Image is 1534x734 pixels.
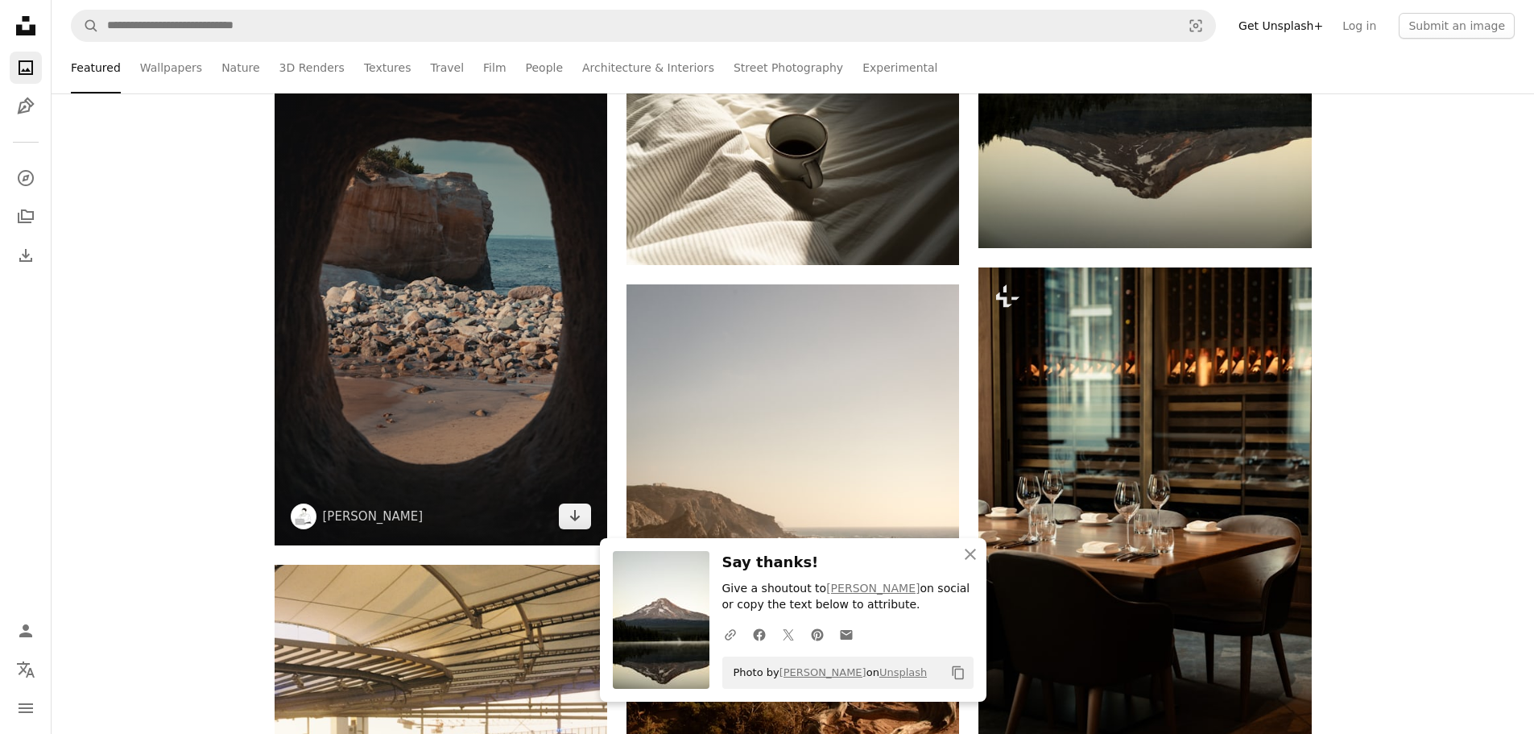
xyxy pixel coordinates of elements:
a: Home — Unsplash [10,10,42,45]
a: Film [483,42,506,93]
span: Photo by on [726,660,928,686]
a: Travel [430,42,464,93]
a: Experimental [862,42,937,93]
button: Visual search [1176,10,1215,41]
button: Language [10,653,42,686]
a: [PERSON_NAME] [779,666,866,678]
a: Photos [10,52,42,84]
img: Mug of coffee on rumpled white bedding [626,44,959,265]
a: Share on Facebook [745,618,774,650]
a: Download [559,504,591,529]
button: Search Unsplash [72,10,99,41]
h3: Say thanks! [722,551,974,574]
a: Illustrations [10,90,42,122]
a: Share over email [832,618,861,650]
button: Menu [10,692,42,724]
a: Sandy beach with waves and rocky cliffs at sunset [626,527,959,541]
a: Nature [221,42,259,93]
a: Street Photography [734,42,843,93]
a: Textures [364,42,411,93]
a: Log in / Sign up [10,615,42,647]
a: Elegant dining table set for a formal meal. [978,509,1311,524]
a: Log in [1333,13,1386,39]
button: Copy to clipboard [945,659,972,686]
a: Share on Twitter [774,618,803,650]
a: [PERSON_NAME] [826,582,920,595]
a: [PERSON_NAME] [323,508,424,525]
a: Share on Pinterest [803,618,832,650]
img: Go to ren hosoya's profile [291,504,316,529]
form: Find visuals sitewide [71,10,1216,42]
a: Collections [10,201,42,233]
a: Download History [10,239,42,272]
a: Explore [10,162,42,194]
p: Give a shoutout to on social or copy the text below to attribute. [722,581,974,613]
a: People [526,42,564,93]
a: Unsplash [879,666,927,678]
a: 3D Renders [279,42,345,93]
a: Wallpapers [140,42,202,93]
a: Architecture & Interiors [582,42,714,93]
a: Mug of coffee on rumpled white bedding [626,147,959,161]
button: Submit an image [1399,13,1515,39]
a: View through a cave opening to a rocky beach and ocean. [275,288,607,303]
img: View through a cave opening to a rocky beach and ocean. [275,47,607,545]
a: Get Unsplash+ [1229,13,1333,39]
